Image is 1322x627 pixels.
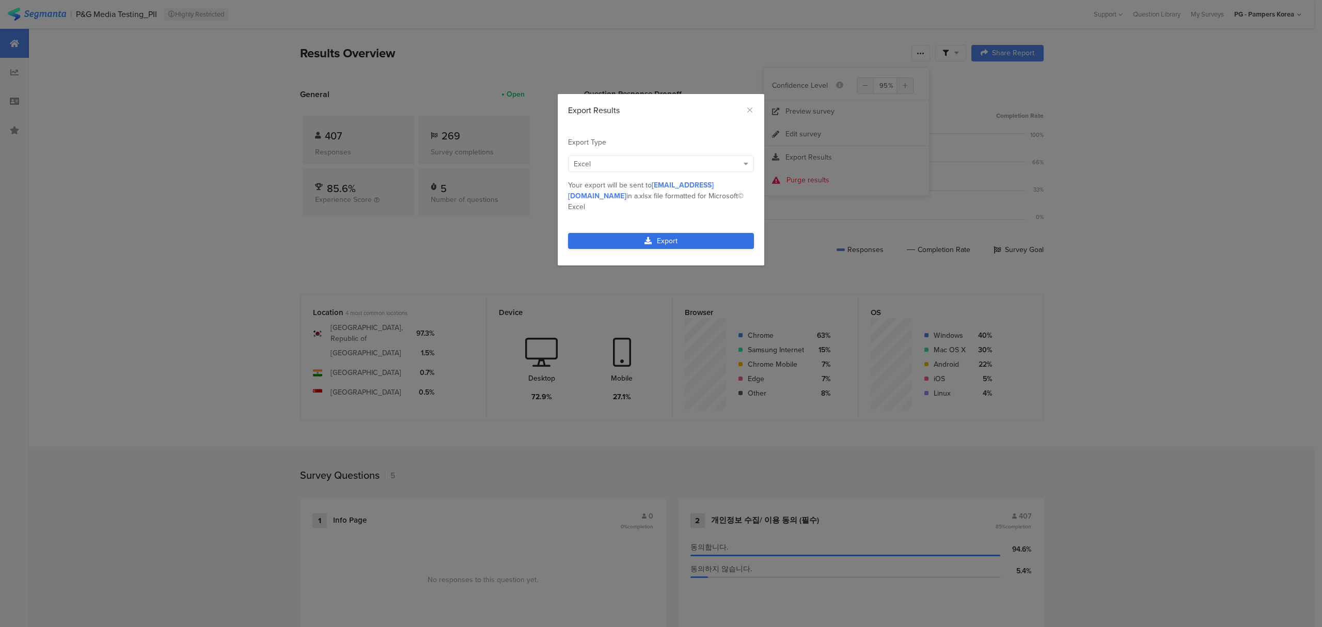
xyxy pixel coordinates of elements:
[568,180,714,201] span: [EMAIL_ADDRESS][DOMAIN_NAME]
[568,191,744,212] span: .xlsx file formatted for Microsoft© Excel
[746,104,754,116] button: Close
[568,233,754,249] a: Export
[574,159,591,169] span: Excel
[568,137,754,148] div: Export Type
[558,94,764,265] div: dialog
[568,104,754,116] div: Export Results
[568,180,754,212] div: Your export will be sent to in a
